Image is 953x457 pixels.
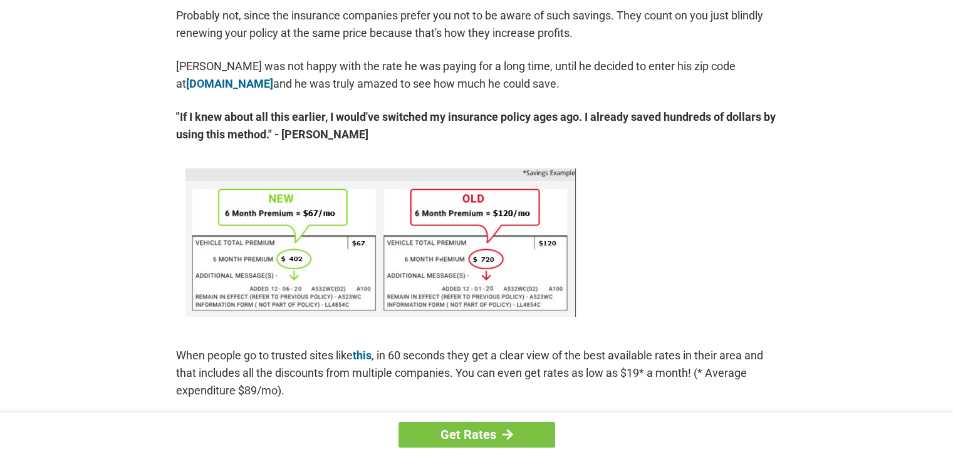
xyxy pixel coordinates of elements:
[398,422,555,448] a: Get Rates
[176,7,778,42] p: Probably not, since the insurance companies prefer you not to be aware of such savings. They coun...
[185,168,576,317] img: savings
[176,58,778,93] p: [PERSON_NAME] was not happy with the rate he was paying for a long time, until he decided to ente...
[186,77,273,90] a: [DOMAIN_NAME]
[353,349,372,362] a: this
[176,347,778,399] p: When people go to trusted sites like , in 60 seconds they get a clear view of the best available ...
[176,108,778,143] strong: "If I knew about all this earlier, I would've switched my insurance policy ages ago. I already sa...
